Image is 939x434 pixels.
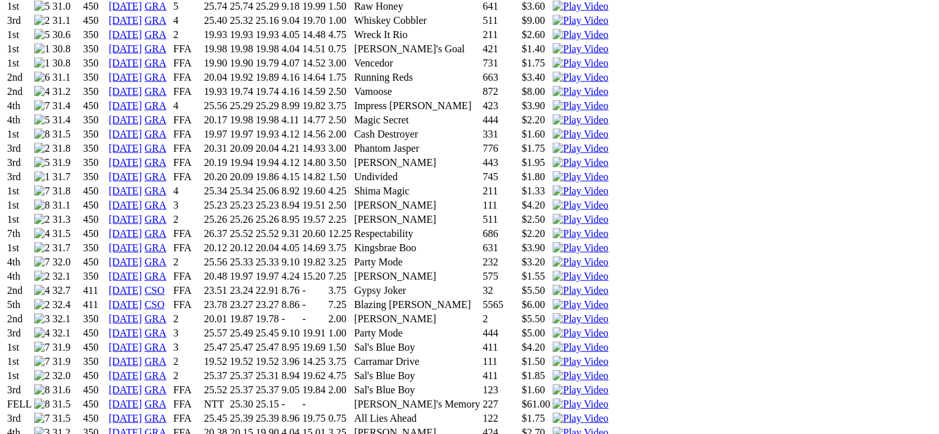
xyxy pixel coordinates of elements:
img: 2 [34,143,50,154]
td: FFA [172,156,202,169]
td: 19.94 [255,156,279,169]
td: 31.1 [52,14,81,27]
td: 1st [6,57,32,70]
img: 7 [34,413,50,424]
td: 4.04 [281,43,300,56]
a: View replay [552,313,608,324]
td: 19.97 [203,128,228,141]
a: View replay [552,100,608,111]
td: 31.8 [52,142,81,155]
td: 14.56 [301,128,326,141]
img: Play Video [552,370,608,382]
a: [DATE] [108,214,142,225]
a: GRA [145,86,167,97]
img: Play Video [552,342,608,353]
td: 4.75 [327,28,352,41]
td: 4 [172,14,202,27]
img: Play Video [552,256,608,268]
img: Play Video [552,114,608,126]
a: GRA [145,356,167,367]
td: $1.40 [521,43,550,56]
td: 19.98 [229,43,254,56]
a: View replay [552,72,608,83]
td: 3rd [6,14,32,27]
a: View replay [552,356,608,367]
a: [DATE] [108,299,142,310]
a: GRA [145,313,167,324]
td: 30.6 [52,28,81,41]
td: 4 [172,99,202,112]
td: [PERSON_NAME]'s Goal [353,43,480,56]
td: 19.70 [301,14,326,27]
td: 25.16 [255,14,279,27]
td: 2 [172,28,202,41]
a: View replay [552,143,608,154]
td: 31.9 [52,156,81,169]
img: 3 [34,313,50,325]
a: [DATE] [108,129,142,139]
img: 2 [34,15,50,26]
td: $9.00 [521,14,550,27]
a: View replay [552,299,608,310]
td: 19.90 [203,57,228,70]
a: View replay [552,29,608,40]
td: 19.90 [229,57,254,70]
td: FFA [172,85,202,98]
td: 4.11 [281,114,300,127]
a: GRA [145,43,167,54]
a: [DATE] [108,313,142,324]
img: 1 [34,57,50,69]
a: View replay [552,413,608,424]
a: [DATE] [108,86,142,97]
a: View replay [552,370,608,381]
td: Phantom Jasper [353,142,480,155]
img: Play Video [552,157,608,169]
td: 25.29 [229,99,254,112]
img: 2 [34,271,50,282]
td: 9.04 [281,14,300,27]
td: Magic Secret [353,114,480,127]
td: 4.16 [281,71,300,84]
td: Impress [PERSON_NAME] [353,99,480,112]
a: GRA [145,271,167,282]
img: Play Video [552,129,608,140]
a: View replay [552,15,608,26]
a: View replay [552,242,608,253]
td: 4.07 [281,57,300,70]
td: 443 [482,156,504,169]
td: 331 [482,128,504,141]
td: 14.52 [301,57,326,70]
td: 3rd [6,156,32,169]
td: 20.19 [203,156,228,169]
td: 2.50 [327,85,352,98]
td: 19.89 [255,71,279,84]
td: 19.74 [255,85,279,98]
td: 14.93 [301,142,326,155]
a: [DATE] [108,384,142,395]
td: 4.12 [281,128,300,141]
a: GRA [145,256,167,267]
img: Play Video [552,57,608,69]
img: Play Video [552,214,608,225]
a: View replay [552,214,608,225]
a: [DATE] [108,57,142,68]
img: Play Video [552,100,608,112]
img: Play Video [552,43,608,55]
a: GRA [145,185,167,196]
td: 31.4 [52,99,81,112]
td: 421 [482,43,504,56]
td: $1.75 [521,57,550,70]
a: View replay [552,114,608,125]
img: 2 [34,370,50,382]
a: GRA [145,143,167,154]
td: 14.48 [301,28,326,41]
img: 4 [34,86,50,98]
td: 4th [6,99,32,112]
td: 663 [482,71,504,84]
img: Play Video [552,143,608,154]
td: 1.00 [327,14,352,27]
a: View replay [552,398,608,409]
img: 8 [34,129,50,140]
a: GRA [145,157,167,168]
img: 2 [34,299,50,311]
